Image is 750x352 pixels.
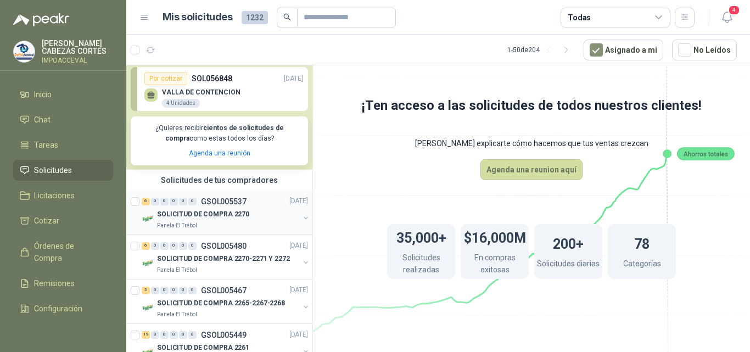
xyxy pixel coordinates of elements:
[34,277,75,289] span: Remisiones
[126,170,312,191] div: Solicitudes de tus compradores
[188,198,197,205] div: 0
[157,266,197,275] p: Panela El Trébol
[142,195,310,230] a: 6 0 0 0 0 0 GSOL005537[DATE] Company LogoSOLICITUD DE COMPRA 2270Panela El Trébol
[34,88,52,100] span: Inicio
[157,310,197,319] p: Panela El Trébol
[728,5,740,15] span: 4
[170,198,178,205] div: 0
[142,287,150,294] div: 5
[464,225,526,249] h1: $16,000M
[396,225,446,249] h1: 35,000+
[170,287,178,294] div: 0
[242,11,268,24] span: 1232
[162,99,200,108] div: 4 Unidades
[34,240,103,264] span: Órdenes de Compra
[131,67,308,111] a: Por cotizarSOL056848[DATE] VALLA DE CONTENCION4 Unidades
[34,139,58,151] span: Tareas
[179,198,187,205] div: 0
[201,331,247,339] p: GSOL005449
[142,213,155,226] img: Company Logo
[179,287,187,294] div: 0
[142,257,155,270] img: Company Logo
[179,242,187,250] div: 0
[584,40,663,60] button: Asignado a mi
[201,242,247,250] p: GSOL005480
[142,198,150,205] div: 6
[142,239,310,275] a: 6 0 0 0 0 0 GSOL005480[DATE] Company LogoSOLICITUD DE COMPRA 2270-2271 Y 2272Panela El Trébol
[387,252,455,278] p: Solicitudes realizadas
[201,198,247,205] p: GSOL005537
[480,159,583,180] button: Agenda una reunion aquí
[157,298,285,309] p: SOLICITUD DE COMPRA 2265-2267-2268
[13,135,113,155] a: Tareas
[151,331,159,339] div: 0
[142,284,310,319] a: 5 0 0 0 0 0 GSOL005467[DATE] Company LogoSOLICITUD DE COMPRA 2265-2267-2268Panela El Trébol
[151,242,159,250] div: 0
[34,114,51,126] span: Chat
[42,40,113,55] p: [PERSON_NAME] CABEZAS CORTES
[34,215,59,227] span: Cotizar
[170,331,178,339] div: 0
[157,221,197,230] p: Panela El Trébol
[672,40,737,60] button: No Leídos
[188,242,197,250] div: 0
[13,109,113,130] a: Chat
[461,252,529,278] p: En compras exitosas
[717,8,737,27] button: 4
[537,258,600,272] p: Solicitudes diarias
[289,196,308,206] p: [DATE]
[157,254,290,264] p: SOLICITUD DE COMPRA 2270-2271 Y 2272
[34,303,82,315] span: Configuración
[13,13,69,26] img: Logo peakr
[142,301,155,315] img: Company Logo
[179,331,187,339] div: 0
[162,88,240,96] p: VALLA DE CONTENCION
[142,331,150,339] div: 19
[151,198,159,205] div: 0
[157,209,249,220] p: SOLICITUD DE COMPRA 2270
[163,9,233,25] h1: Mis solicitudes
[634,231,650,255] h1: 78
[289,329,308,340] p: [DATE]
[289,241,308,251] p: [DATE]
[13,210,113,231] a: Cotizar
[151,287,159,294] div: 0
[137,123,301,144] p: ¿Quieres recibir como estas todos los días?
[13,323,113,344] a: Manuales y ayuda
[160,198,169,205] div: 0
[553,231,584,255] h1: 200+
[188,287,197,294] div: 0
[13,273,113,294] a: Remisiones
[14,41,35,62] img: Company Logo
[170,242,178,250] div: 0
[201,287,247,294] p: GSOL005467
[188,331,197,339] div: 0
[13,298,113,319] a: Configuración
[568,12,591,24] div: Todas
[13,84,113,105] a: Inicio
[42,57,113,64] p: IMPOACCEVAL
[189,149,250,157] a: Agenda una reunión
[160,242,169,250] div: 0
[623,258,661,272] p: Categorías
[144,72,187,85] div: Por cotizar
[507,41,575,59] div: 1 - 50 de 204
[34,164,72,176] span: Solicitudes
[192,72,232,85] p: SOL056848
[160,331,169,339] div: 0
[283,13,291,21] span: search
[160,287,169,294] div: 0
[284,74,303,84] p: [DATE]
[142,242,150,250] div: 6
[13,160,113,181] a: Solicitudes
[165,124,284,142] b: cientos de solicitudes de compra
[13,236,113,269] a: Órdenes de Compra
[289,285,308,295] p: [DATE]
[13,185,113,206] a: Licitaciones
[34,189,75,202] span: Licitaciones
